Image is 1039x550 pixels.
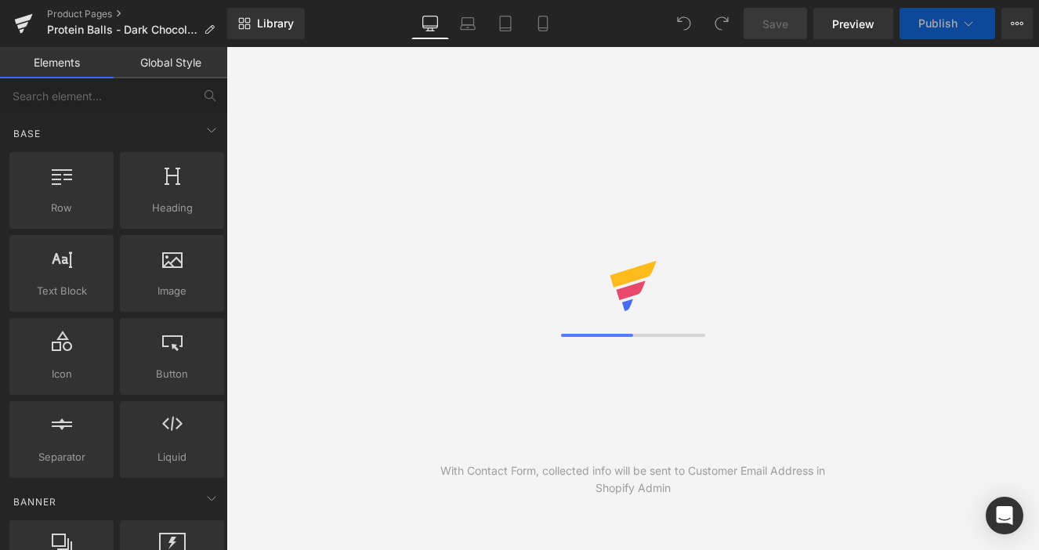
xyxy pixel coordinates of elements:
[12,126,42,141] span: Base
[227,8,305,39] a: New Library
[14,366,109,382] span: Icon
[429,462,836,497] div: With Contact Form, collected info will be sent to Customer Email Address in Shopify Admin
[900,8,995,39] button: Publish
[14,283,109,299] span: Text Block
[47,24,197,36] span: Protein Balls - Dark Chocolate Mocha
[257,16,294,31] span: Library
[125,283,219,299] span: Image
[524,8,562,39] a: Mobile
[832,16,874,32] span: Preview
[411,8,449,39] a: Desktop
[813,8,893,39] a: Preview
[762,16,788,32] span: Save
[14,200,109,216] span: Row
[12,494,58,509] span: Banner
[14,449,109,465] span: Separator
[1001,8,1033,39] button: More
[449,8,487,39] a: Laptop
[986,497,1023,534] div: Open Intercom Messenger
[668,8,700,39] button: Undo
[125,366,219,382] span: Button
[114,47,227,78] a: Global Style
[918,17,958,30] span: Publish
[706,8,737,39] button: Redo
[47,8,227,20] a: Product Pages
[125,200,219,216] span: Heading
[487,8,524,39] a: Tablet
[125,449,219,465] span: Liquid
